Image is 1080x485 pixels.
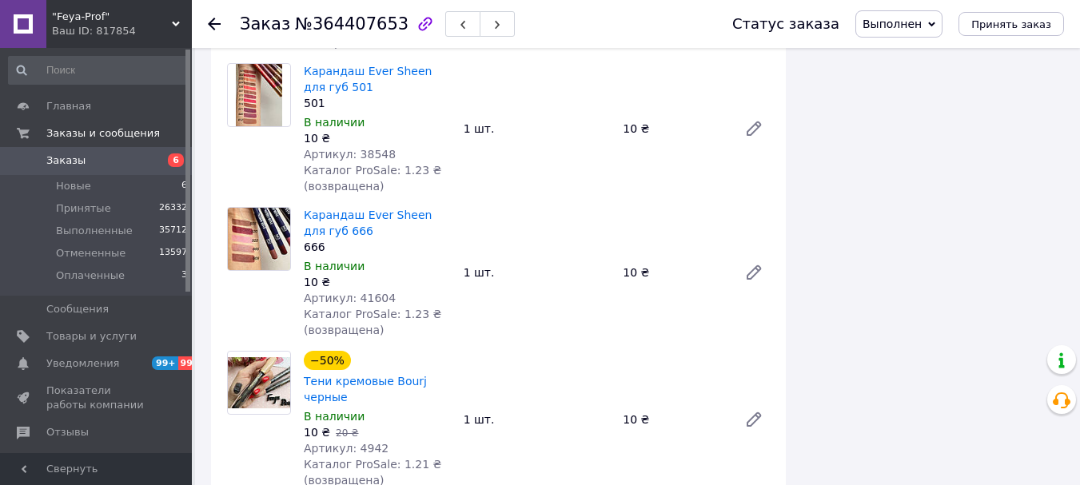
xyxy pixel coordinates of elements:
span: Отзывы [46,425,89,439]
span: Артикул: 38548 [304,148,396,161]
img: Тени кремовые Bourj черные [228,357,290,408]
div: 1 шт. [457,408,617,431]
a: Тени кремовые Bourj черные [304,375,427,404]
span: Отмененные [56,246,126,260]
div: 10 ₴ [616,261,731,284]
a: Редактировать [738,404,770,435]
input: Поиск [8,56,189,85]
span: №364407653 [295,14,408,34]
div: Ваш ID: 817854 [52,24,192,38]
span: 99+ [152,356,178,370]
span: Артикул: 41604 [304,292,396,304]
span: Каталог ProSale: 1.23 ₴ (возвращена) [304,164,441,193]
span: Каталог ProSale: 1.23 ₴ (возвращена) [304,308,441,336]
span: В наличии [304,260,365,272]
span: Сообщения [46,302,109,316]
span: 10 ₴ [304,426,330,439]
span: 26332 [159,201,187,216]
span: 35712 [159,224,187,238]
span: Заказы и сообщения [46,126,160,141]
img: Карандаш Ever Sheen для губ 666 [228,208,290,270]
span: Выполненные [56,224,133,238]
span: Выполнен [863,18,922,30]
a: Карандаш Ever Sheen для губ 666 [304,209,432,237]
div: −50% [304,351,351,370]
div: 666 [304,239,451,255]
span: Заказ [240,14,290,34]
span: 13597 [159,246,187,260]
span: В наличии [304,116,365,129]
span: Главная [46,99,91,113]
div: 1 шт. [457,117,617,140]
div: 10 ₴ [304,274,451,290]
img: Карандаш Ever Sheen для губ 501 [236,64,283,126]
span: В наличии [304,410,365,423]
span: 6 [181,179,187,193]
a: Редактировать [738,113,770,145]
div: 10 ₴ [616,408,731,431]
span: Новые [56,179,91,193]
span: Товары и услуги [46,329,137,344]
span: "Feya-Prof" [52,10,172,24]
span: Оплаченные [56,268,125,283]
span: Показатели работы компании [46,384,148,412]
span: Принятые [56,201,111,216]
span: 6 [168,153,184,167]
div: 10 ₴ [304,130,451,146]
div: Статус заказа [732,16,839,32]
span: Принять заказ [971,18,1051,30]
span: Заказы [46,153,86,168]
span: Уведомления [46,356,119,371]
a: Редактировать [738,256,770,288]
span: 20 ₴ [336,427,358,439]
div: 10 ₴ [616,117,731,140]
span: 3 [181,268,187,283]
div: Вернуться назад [208,16,221,32]
a: Карандаш Ever Sheen для губ 501 [304,65,432,93]
button: Принять заказ [958,12,1064,36]
div: 501 [304,95,451,111]
div: 1 шт. [457,261,617,284]
span: Артикул: 4942 [304,442,389,455]
span: 99+ [178,356,205,370]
